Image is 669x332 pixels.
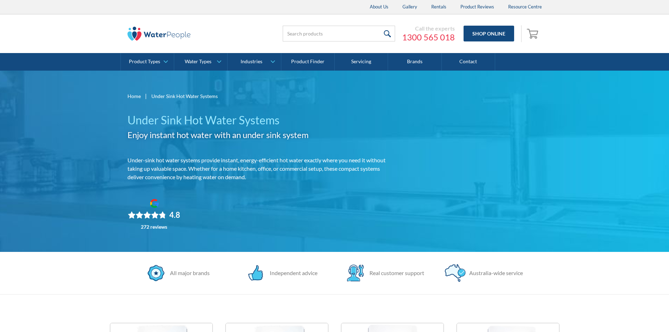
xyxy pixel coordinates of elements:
div: 4.8 [169,210,180,220]
div: Call the experts [402,25,455,32]
a: Servicing [335,53,388,71]
input: Search products [283,26,395,41]
a: Product Types [121,53,174,71]
div: Under Sink Hot Water Systems [151,92,218,100]
div: Australia-wide service [466,269,523,277]
img: The Water People [127,27,191,41]
a: Shop Online [464,26,514,41]
div: All major brands [166,269,210,277]
a: Water Types [174,53,227,71]
a: 1300 565 018 [402,32,455,43]
p: Under-sink hot water systems provide instant, energy-efficient hot water exactly where you need i... [127,156,397,181]
a: Contact [442,53,495,71]
img: shopping cart [527,28,540,39]
div: Real customer support [366,269,424,277]
div: Independent advice [266,269,317,277]
div: 272 reviews [141,224,167,230]
div: Industries [241,59,262,65]
a: Brands [388,53,441,71]
a: Open empty cart [525,25,542,42]
a: Home [127,92,141,100]
a: Product Finder [281,53,335,71]
h2: Enjoy instant hot water with an under sink system [127,129,397,141]
div: Product Types [129,59,160,65]
a: Industries [228,53,281,71]
div: Rating: 4.8 out of 5 [128,210,180,220]
div: | [144,92,148,100]
h1: Under Sink Hot Water Systems [127,112,397,129]
div: Water Types [185,59,211,65]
